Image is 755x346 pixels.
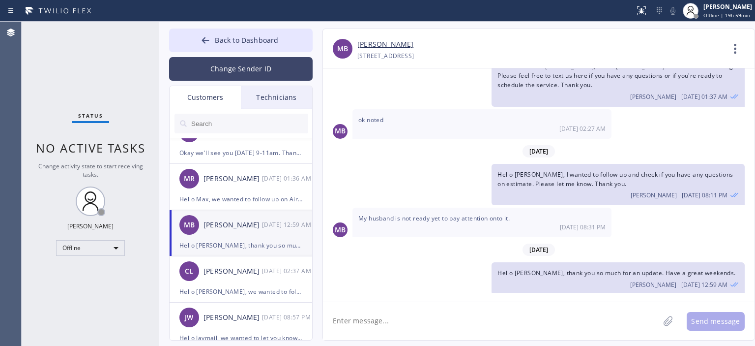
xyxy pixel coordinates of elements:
[497,62,735,89] span: Good afternoon [PERSON_NAME], this is [PERSON_NAME] from Air Duct Cleaning. Please feel free to t...
[190,114,308,133] input: Search
[170,86,241,109] div: Customers
[497,170,733,188] span: Hello [PERSON_NAME], I wanted to follow up and check if you have any questions on estimate. Pleas...
[38,162,143,179] span: Change activity state to start receiving tasks.
[262,173,313,184] div: 08/08/2025 9:36 AM
[492,262,745,294] div: 08/08/2025 9:59 AM
[357,39,413,50] a: [PERSON_NAME]
[630,281,676,289] span: [PERSON_NAME]
[179,240,302,251] div: Hello [PERSON_NAME], thank you so much for an update. Have a great weekends.
[36,140,145,156] span: No active tasks
[630,93,676,101] span: [PERSON_NAME]
[203,173,262,185] div: [PERSON_NAME]
[185,312,193,323] span: JW
[262,219,313,230] div: 08/08/2025 9:59 AM
[56,240,125,256] div: Offline
[169,57,313,81] button: Change Sender ID
[67,222,114,230] div: [PERSON_NAME]
[358,116,383,124] span: ok noted
[335,126,346,137] span: MB
[703,2,752,11] div: [PERSON_NAME]
[337,43,348,55] span: MB
[687,312,745,331] button: Send message
[203,312,262,323] div: [PERSON_NAME]
[184,220,195,231] span: MB
[185,266,193,277] span: CL
[492,56,745,107] div: 07/31/2025 9:37 AM
[631,191,677,199] span: [PERSON_NAME]
[78,112,103,119] span: Status
[523,244,555,256] span: [DATE]
[184,173,195,185] span: MR
[681,93,727,101] span: [DATE] 01:37 AM
[352,208,611,237] div: 08/07/2025 9:31 AM
[523,145,555,157] span: [DATE]
[203,266,262,277] div: [PERSON_NAME]
[357,50,414,62] div: [STREET_ADDRESS]
[559,125,606,133] span: [DATE] 02:27 AM
[215,35,278,45] span: Back to Dashboard
[560,223,606,231] span: [DATE] 08:31 PM
[497,269,735,277] span: Hello [PERSON_NAME], thank you so much for an update. Have a great weekends.
[262,312,313,323] div: 08/07/2025 9:57 AM
[666,4,680,18] button: Mute
[169,29,313,52] button: Back to Dashboard
[703,12,750,19] span: Offline | 19h 59min
[179,332,302,344] div: Hello Jaymail, we wanted to let you know we have to cancel your appointment [DATE] for Air Duct C...
[203,220,262,231] div: [PERSON_NAME]
[179,286,302,297] div: Hello [PERSON_NAME], we wanted to follow up and see if you'd like to keep appointment [DATE] 3-6 ...
[681,281,727,289] span: [DATE] 12:59 AM
[179,147,302,158] div: Okay we'll see you [DATE] 9-11am. Thank you.
[241,86,312,109] div: Technicians
[492,164,745,205] div: 08/07/2025 9:11 AM
[352,109,611,139] div: 07/31/2025 9:27 AM
[179,193,302,205] div: Hello Max, we wanted to follow up on Air Duct Cleaning estimate that our technician left [DATE] a...
[358,214,510,222] span: My husband is not ready yet to pay attention onto it.
[335,224,346,236] span: MB
[682,191,727,199] span: [DATE] 08:11 PM
[262,265,313,277] div: 08/07/2025 9:37 AM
